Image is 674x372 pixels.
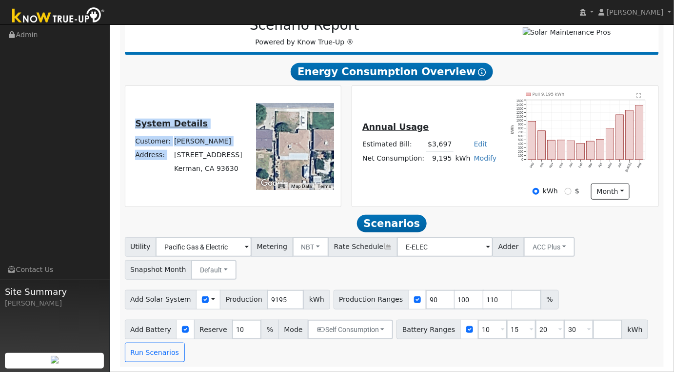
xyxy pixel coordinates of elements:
span: % [541,290,558,310]
u: Annual Usage [362,122,429,132]
rect: onclick="" [616,115,624,160]
label: kWh [543,186,558,196]
td: [STREET_ADDRESS] [173,148,244,162]
text: Mar [588,162,593,169]
text: 700 [518,130,523,134]
span: Reserve [194,320,233,339]
td: Net Consumption: [361,151,426,165]
rect: onclick="" [528,122,536,160]
text: 1500 [516,99,524,103]
span: Production [220,290,268,310]
text: 1100 [516,115,524,118]
img: Know True-Up [7,5,110,27]
rect: onclick="" [635,105,643,160]
span: Utility [125,237,157,257]
text: 300 [518,146,523,149]
span: % [261,320,278,339]
text: 600 [518,134,523,138]
span: Energy Consumption Overview [291,63,493,81]
rect: onclick="" [577,144,585,160]
i: Show Help [478,68,486,76]
button: month [591,184,630,200]
span: Site Summary [5,285,104,298]
label: $ [575,186,579,196]
button: Map Data [291,183,312,190]
td: $3,697 [426,138,454,152]
button: Self Consumption [308,320,393,339]
text: Aug [636,162,642,169]
td: Address: [134,148,173,162]
text: Nov [549,162,555,169]
rect: onclick="" [596,140,604,160]
text: Pull 9,195 kWh [533,92,565,97]
span: Rate Schedule [328,237,397,257]
h2: Scenario Report [135,17,474,34]
text: 0 [522,158,524,161]
span: Snapshot Month [125,260,192,280]
rect: onclick="" [567,141,575,160]
span: kWh [622,320,648,339]
span: Adder [493,237,524,257]
text: 900 [518,123,523,126]
span: kWh [303,290,330,310]
img: retrieve [51,356,59,364]
span: Mode [278,320,308,339]
img: Google [258,177,291,190]
div: Powered by Know True-Up ® [130,17,479,47]
img: Solar Maintenance Pros [523,27,611,38]
text: Jun [617,162,623,168]
a: Edit [474,140,487,148]
td: [PERSON_NAME] [173,134,244,148]
td: Estimated Bill: [361,138,426,152]
text: 1300 [516,107,524,110]
a: Modify [474,154,497,162]
a: Terms (opens in new tab) [317,184,331,189]
text: 800 [518,126,523,130]
span: Add Battery [125,320,177,339]
input: kWh [533,188,539,195]
text: Sep [529,162,535,169]
span: Battery Ranges [396,320,461,339]
div: [PERSON_NAME] [5,298,104,309]
input: $ [565,188,572,195]
text:  [637,93,641,98]
u: System Details [135,119,208,128]
text: 1200 [516,111,524,114]
input: Select a Utility [156,237,252,257]
button: ACC Plus [524,237,575,257]
rect: onclick="" [606,128,614,160]
text: Oct [539,162,544,168]
text: May [607,162,614,169]
text: 1400 [516,103,524,106]
rect: onclick="" [626,110,634,160]
button: Run Scenarios [125,343,185,362]
td: Customer: [134,134,173,148]
text: [DATE] [625,162,633,173]
span: [PERSON_NAME] [607,8,664,16]
input: Select a Rate Schedule [397,237,493,257]
rect: onclick="" [557,140,565,160]
rect: onclick="" [548,141,555,160]
button: Keyboard shortcuts [278,183,285,190]
span: Add Solar System [125,290,197,310]
td: 9,195 [426,151,454,165]
span: Production Ranges [334,290,409,310]
text: kWh [510,125,515,135]
text: Apr [598,162,604,168]
text: 500 [518,138,523,142]
a: Open this area in Google Maps (opens a new window) [258,177,291,190]
td: Kerman, CA 93630 [173,162,244,175]
text: Feb [578,162,583,168]
text: Dec [558,162,564,169]
rect: onclick="" [538,131,546,160]
text: 200 [518,150,523,153]
span: Metering [251,237,293,257]
button: Default [191,260,237,280]
text: 100 [518,154,523,157]
text: Jan [568,162,574,168]
text: 1000 [516,119,524,122]
td: kWh [454,151,472,165]
span: Scenarios [357,215,427,232]
rect: onclick="" [587,142,595,160]
button: NBT [293,237,329,257]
